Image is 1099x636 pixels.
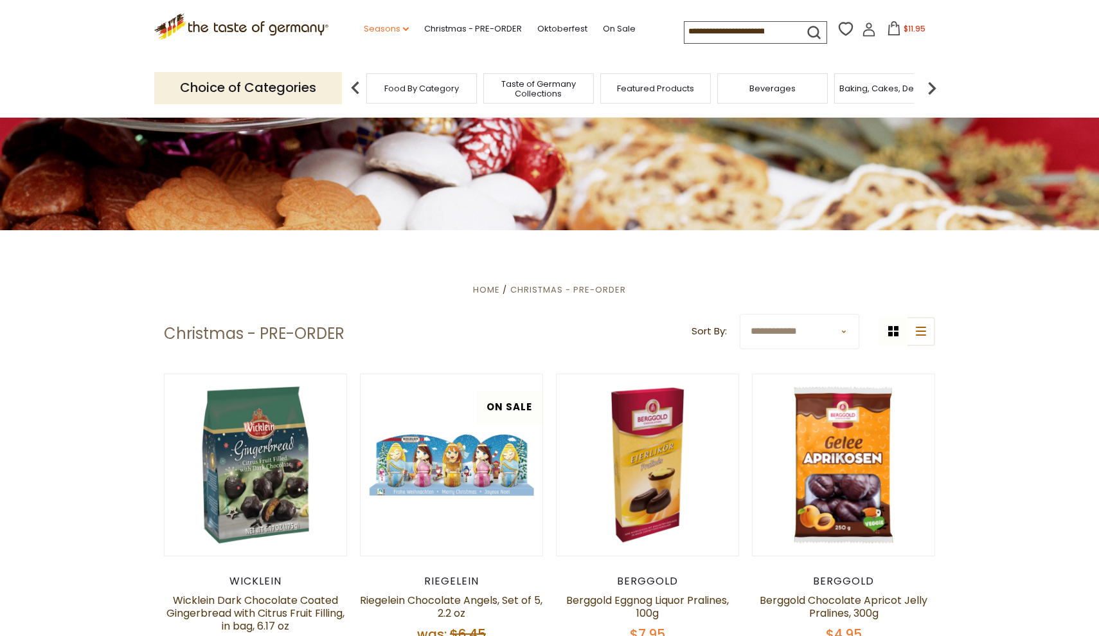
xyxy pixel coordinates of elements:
a: Berggold Eggnog Liquor Pralines, 100g [566,593,729,621]
a: Beverages [749,84,796,93]
img: Wicklein Dark Chocolate Coated Gingerbread with Citrus Fruit Filling, in bag, 6.17 oz [165,374,346,556]
span: $11.95 [904,23,925,34]
button: $11.95 [879,21,933,41]
img: Berggold Chocolate Apricot Jelly Pralines, 300g [753,374,934,556]
a: Christmas - PRE-ORDER [510,284,626,296]
a: Baking, Cakes, Desserts [839,84,939,93]
a: Oktoberfest [537,22,587,36]
a: Seasons [364,22,409,36]
a: Wicklein Dark Chocolate Coated Gingerbread with Citrus Fruit Filling, in bag, 6.17 oz [166,593,344,633]
a: Riegelein Chocolate Angels, Set of 5, 2.2 oz [360,593,542,621]
img: next arrow [919,75,945,101]
a: Christmas - PRE-ORDER [424,22,522,36]
div: Wicklein [164,575,347,588]
a: On Sale [603,22,636,36]
div: Berggold [752,575,935,588]
a: Food By Category [384,84,459,93]
img: Berggold Eggnog Liquor Pralines, 100g [557,374,738,556]
div: Riegelein [360,575,543,588]
a: Taste of Germany Collections [487,79,590,98]
img: Riegelein Chocolate Angels, Set of 5, 2.2 oz [361,374,542,556]
img: previous arrow [343,75,368,101]
p: Choice of Categories [154,72,342,104]
h1: Christmas - PRE-ORDER [164,324,344,343]
a: Berggold Chocolate Apricot Jelly Pralines, 300g [760,593,927,621]
div: Berggold [556,575,739,588]
a: Home [473,284,500,296]
a: Featured Products [617,84,694,93]
label: Sort By: [692,323,727,340]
